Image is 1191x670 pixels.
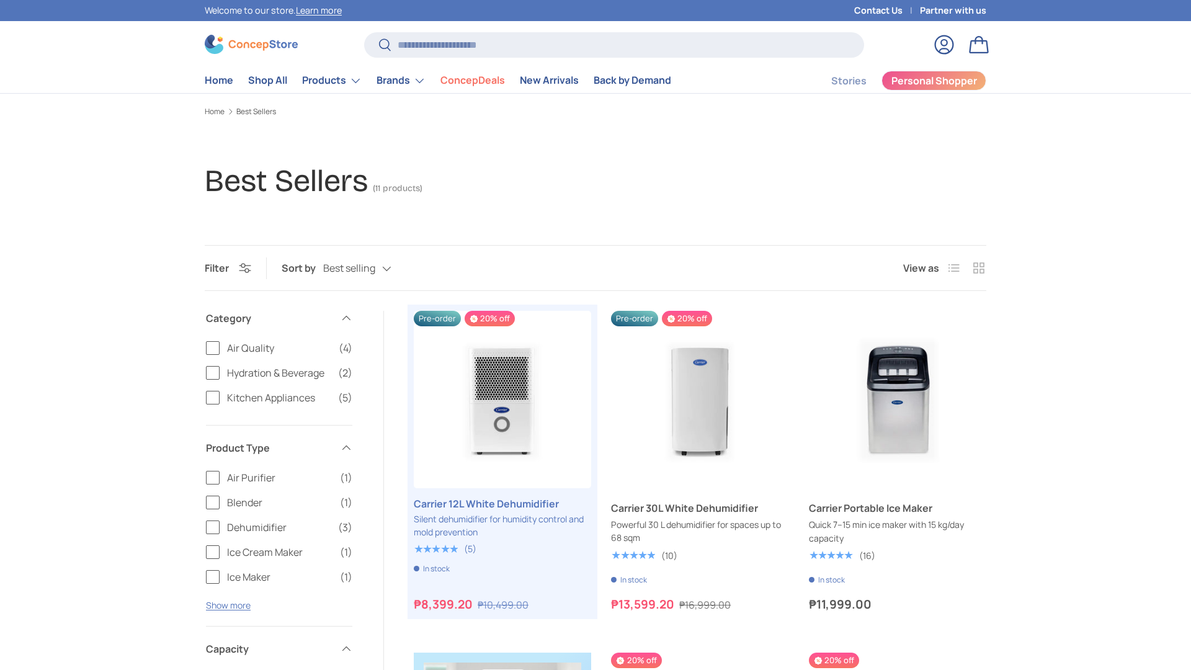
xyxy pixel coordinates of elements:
[227,390,331,405] span: Kitchen Appliances
[205,4,342,17] p: Welcome to our store.
[440,68,505,92] a: ConcepDeals
[611,311,788,488] img: carrier-dehumidifier-30-liter-full-view-concepstore
[414,311,461,326] span: Pre-order
[205,261,251,275] button: Filter
[295,68,369,93] summary: Products
[891,76,977,86] span: Personal Shopper
[414,311,591,488] a: Carrier 12L White Dehumidifier
[340,569,352,584] span: (1)
[809,653,859,668] span: 20% off
[206,641,332,656] span: Capacity
[611,311,788,488] a: Carrier 30L White Dehumidifier
[338,390,352,405] span: (5)
[340,470,352,485] span: (1)
[206,440,332,455] span: Product Type
[662,311,712,326] span: 20% off
[881,71,986,91] a: Personal Shopper
[373,183,422,194] span: (11 products)
[206,426,352,470] summary: Product Type
[611,653,661,668] span: 20% off
[205,261,229,275] span: Filter
[205,108,225,115] a: Home
[465,311,515,326] span: 20% off
[611,501,788,516] a: Carrier 30L White Dehumidifier
[302,68,362,93] a: Products
[611,311,658,326] span: Pre-order
[227,520,331,535] span: Dehumidifier
[227,341,331,355] span: Air Quality
[236,108,276,115] a: Best Sellers
[205,68,671,93] nav: Primary
[369,68,433,93] summary: Brands
[248,68,287,92] a: Shop All
[205,35,298,54] img: ConcepStore
[323,258,416,280] button: Best selling
[414,496,591,511] a: Carrier 12L White Dehumidifier
[227,495,332,510] span: Blender
[206,599,251,611] button: Show more
[206,296,352,341] summary: Category
[809,311,986,488] img: carrier-ice-maker-full-view-concepstore
[323,262,375,274] span: Best selling
[338,365,352,380] span: (2)
[809,311,986,488] a: Carrier Portable Ice Maker
[227,470,332,485] span: Air Purifier
[205,68,233,92] a: Home
[205,163,368,199] h1: Best Sellers
[227,365,331,380] span: Hydration & Beverage
[338,520,352,535] span: (3)
[205,106,986,117] nav: Breadcrumbs
[227,569,332,584] span: Ice Maker
[206,311,332,326] span: Category
[831,69,867,93] a: Stories
[282,261,323,275] label: Sort by
[854,4,920,17] a: Contact Us
[227,545,332,560] span: Ice Cream Maker
[801,68,986,93] nav: Secondary
[903,261,939,275] span: View as
[340,495,352,510] span: (1)
[296,4,342,16] a: Learn more
[520,68,579,92] a: New Arrivals
[414,311,591,488] img: carrier-dehumidifier-12-liter-full-view-concepstore
[594,68,671,92] a: Back by Demand
[339,341,352,355] span: (4)
[809,501,986,516] a: Carrier Portable Ice Maker
[377,68,426,93] a: Brands
[340,545,352,560] span: (1)
[920,4,986,17] a: Partner with us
